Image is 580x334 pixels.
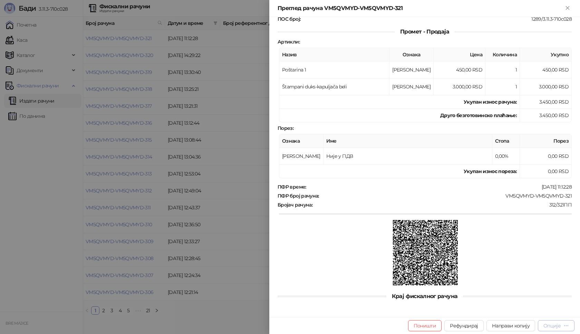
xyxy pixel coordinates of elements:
[563,4,572,12] button: Close
[278,193,319,199] strong: ПФР број рачуна :
[279,48,389,61] th: Назив
[279,148,323,165] td: [PERSON_NAME]
[492,148,520,165] td: 0,00%
[313,202,572,208] div: 312/321ПП
[279,78,389,95] td: Štampani duks-kapuljača beli
[520,78,572,95] td: 3.000,00 RSD
[279,134,323,148] th: Ознака
[434,78,485,95] td: 3.000,00 RSD
[393,220,458,285] img: QR код
[520,165,572,178] td: 0,00 RSD
[389,48,434,61] th: Ознака
[323,148,492,165] td: Није у ПДВ
[434,61,485,78] td: 450,00 RSD
[279,61,389,78] td: Poštarina 1
[278,184,306,190] strong: ПФР време :
[486,320,535,331] button: Направи копију
[520,134,572,148] th: Порез
[485,48,520,61] th: Количина
[520,109,572,122] td: 3.450,00 RSD
[278,202,312,208] strong: Бројач рачуна :
[543,323,561,329] div: Опције
[386,293,463,299] span: Крај фискалног рачуна
[307,184,572,190] div: [DATE] 11:12:28
[389,61,434,78] td: [PERSON_NAME]
[538,320,574,331] button: Опције
[485,78,520,95] td: 1
[440,112,517,118] strong: Друго безготовинско плаћање :
[464,168,517,174] strong: Укупан износ пореза:
[395,28,455,35] span: Промет - Продаја
[408,320,442,331] button: Поништи
[520,95,572,109] td: 3.450,00 RSD
[301,16,572,22] div: 1289/3.11.3-710c028
[464,99,517,105] strong: Укупан износ рачуна :
[485,61,520,78] td: 1
[434,48,485,61] th: Цена
[520,48,572,61] th: Укупно
[520,61,572,78] td: 450,00 RSD
[323,134,492,148] th: Име
[492,134,520,148] th: Стопа
[520,148,572,165] td: 0,00 RSD
[278,4,563,12] div: Преглед рачуна VM5QVMYD-VM5QVMYD-321
[278,16,300,22] strong: ПОС број :
[320,193,572,199] div: VM5QVMYD-VM5QVMYD-321
[278,39,300,45] strong: Артикли :
[278,125,293,131] strong: Порез :
[444,320,484,331] button: Рефундирај
[492,323,530,329] span: Направи копију
[389,78,434,95] td: [PERSON_NAME]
